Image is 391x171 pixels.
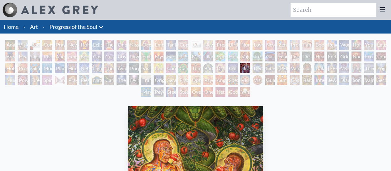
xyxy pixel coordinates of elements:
[215,40,225,50] div: Pregnancy
[240,75,250,85] div: Vision Crystal
[178,40,188,50] div: Copulating
[141,52,151,61] div: Emerald Grail
[290,75,300,85] div: Cosmic Elf
[79,75,89,85] div: Blessing Hand
[364,52,374,61] div: Eco-Atlas
[166,63,176,73] div: Cannabis Sutra
[203,75,213,85] div: Psychomicrograph of a Fractal Paisley Cherub Feather Tip
[314,52,324,61] div: Headache
[277,52,287,61] div: Fear
[178,63,188,73] div: Cannabacchus
[302,40,312,50] div: Family
[327,63,337,73] div: [PERSON_NAME]
[203,52,213,61] div: Lilacs
[104,75,114,85] div: Caring
[364,75,374,85] div: Vajra Being
[141,75,151,85] div: Transfiguration
[191,63,201,73] div: Third Eye Tears of Joy
[351,75,361,85] div: Song of Vajra Being
[203,40,213,50] div: Newborn
[277,40,287,50] div: Zena Lotus
[265,63,275,73] div: Liberation Through Seeing
[141,87,151,97] div: Mayan Being
[240,87,250,97] div: White Light
[253,52,262,61] div: Tree & Person
[339,75,349,85] div: Diamond Being
[18,40,28,50] div: Visionary Origin of Language
[117,40,126,50] div: One Taste
[18,75,28,85] div: Power to the Peaceful
[40,20,47,34] li: ·
[30,75,40,85] div: Firewalking
[240,40,250,50] div: Nursing
[92,75,102,85] div: Nature of Mind
[290,40,300,50] div: Promise
[191,75,201,85] div: Ophanic Eyelash
[314,40,324,50] div: Boo-boo
[327,52,337,61] div: Endarkenment
[228,40,238,50] div: Birth
[129,63,139,73] div: Purging
[339,52,349,61] div: Grieving
[265,40,275,50] div: New Family
[55,63,65,73] div: Planetary Prayers
[141,40,151,50] div: Ocean of Love Bliss
[104,63,114,73] div: The Shulgins and their Alchemical Angels
[4,23,19,30] a: Home
[5,63,15,73] div: Holy Fire
[55,40,65,50] div: Praying
[240,52,250,61] div: Vajra Horse
[18,63,28,73] div: Prostration
[178,87,188,97] div: Steeplehead 2
[21,20,28,34] li: ·
[240,63,250,73] div: Dissectional Art for Tool's Lateralus CD
[92,40,102,50] div: Eclipse
[351,52,361,61] div: Nuclear Crucifixion
[55,75,65,85] div: Hands that See
[290,63,300,73] div: Vajra Guru
[215,75,225,85] div: Angel Skin
[314,75,324,85] div: Interbeing
[117,52,126,61] div: Cosmic Lovers
[67,52,77,61] div: Empowerment
[67,63,77,73] div: Human Geometry
[253,63,262,73] div: Deities & Demons Drinking from the Milky Pool
[302,63,312,73] div: Cosmic Christ
[30,22,38,31] a: Art
[191,52,201,61] div: Metamorphosis
[117,63,126,73] div: Ayahuasca Visitation
[42,63,52,73] div: Monochord
[49,22,97,31] a: Progress of the Soul
[253,40,262,50] div: Love Circuit
[203,87,213,97] div: One
[104,40,114,50] div: The Kiss
[215,87,225,97] div: Net of Being
[42,40,52,50] div: Contemplation
[141,63,151,73] div: Vision Tree
[129,52,139,61] div: Love is a Cosmic Force
[154,87,164,97] div: Peyote Being
[265,52,275,61] div: Gaia
[215,63,225,73] div: DMT - The Spirit Molecule
[314,63,324,73] div: Dalai Lama
[265,75,275,85] div: Guardian of Infinite Vision
[228,63,238,73] div: Collective Vision
[228,87,238,97] div: Godself
[166,52,176,61] div: Earth Energies
[302,75,312,85] div: Bardo Being
[253,75,262,85] div: Vision Crystal Tondo
[67,75,77,85] div: Praying Hands
[92,63,102,73] div: Lightworker
[79,40,89,50] div: Holy Grail
[129,40,139,50] div: Kissing
[5,52,15,61] div: Breathing
[154,63,164,73] div: Cannabis Mudra
[327,40,337,50] div: Reading
[42,52,52,61] div: Kiss of the [MEDICAL_DATA]
[339,40,349,50] div: Wonder
[30,40,40,50] div: Body, Mind, Spirit
[5,40,15,50] div: Adam & Eve
[351,40,361,50] div: Holy Family
[178,75,188,85] div: Fractal Eyes
[129,75,139,85] div: Dying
